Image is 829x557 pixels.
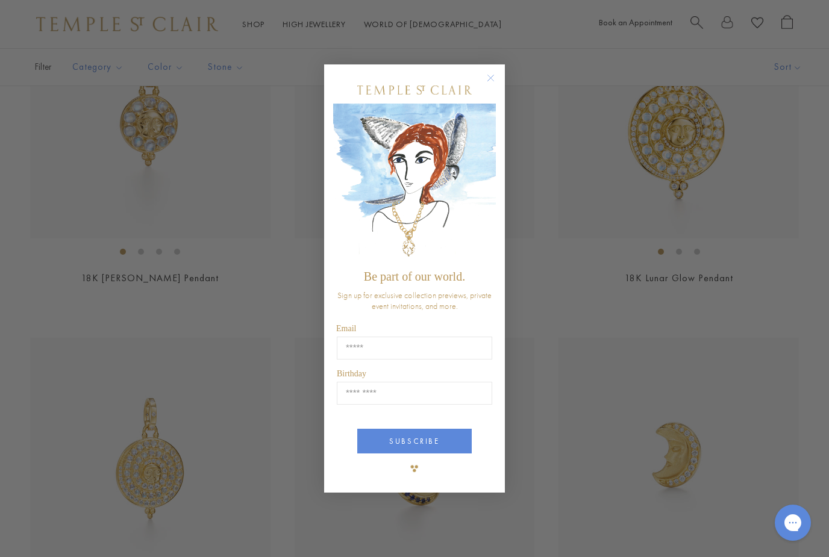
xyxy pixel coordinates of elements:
[357,429,472,453] button: SUBSCRIBE
[333,104,496,264] img: c4a9eb12-d91a-4d4a-8ee0-386386f4f338.jpeg
[337,369,366,378] span: Birthday
[769,500,817,545] iframe: Gorgias live chat messenger
[337,337,492,359] input: Email
[337,290,492,311] span: Sign up for exclusive collection previews, private event invitations, and more.
[357,86,472,95] img: Temple St. Clair
[402,456,427,481] img: TSC
[489,76,504,92] button: Close dialog
[364,270,465,283] span: Be part of our world.
[336,324,356,333] span: Email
